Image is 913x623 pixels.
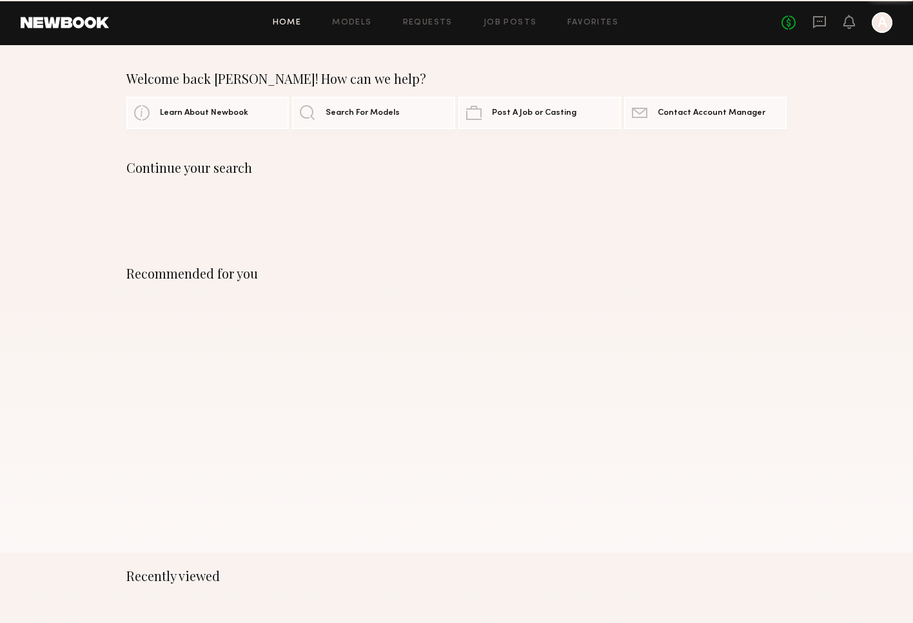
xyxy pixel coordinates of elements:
a: Job Posts [484,19,537,27]
span: Contact Account Manager [658,109,765,117]
a: Contact Account Manager [624,97,787,129]
a: Search For Models [292,97,455,129]
a: Requests [403,19,453,27]
a: Learn About Newbook [126,97,289,129]
div: Welcome back [PERSON_NAME]! How can we help? [126,71,787,86]
a: A [872,12,892,33]
div: Recommended for you [126,266,787,281]
a: Post A Job or Casting [458,97,621,129]
div: Continue your search [126,160,787,175]
a: Favorites [567,19,618,27]
div: Recently viewed [126,568,787,584]
span: Post A Job or Casting [492,109,576,117]
a: Models [332,19,371,27]
span: Learn About Newbook [160,109,248,117]
a: Home [273,19,302,27]
span: Search For Models [326,109,400,117]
